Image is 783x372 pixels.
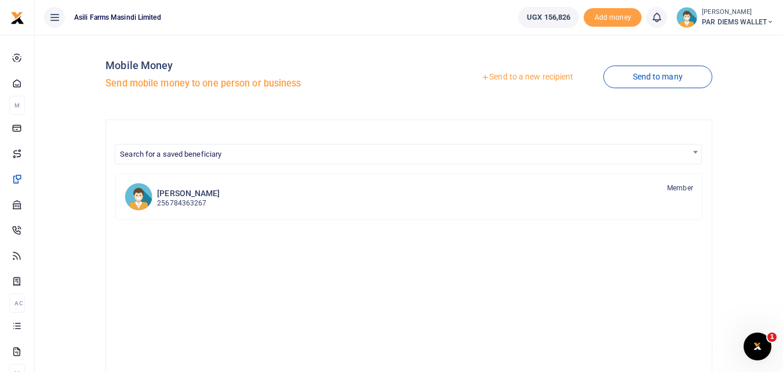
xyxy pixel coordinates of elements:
[767,333,777,342] span: 1
[9,294,25,313] li: Ac
[115,144,702,164] span: Search for a saved beneficiary
[584,8,642,27] span: Add money
[125,183,152,211] img: DK
[70,12,166,23] span: Asili Farms Masindi Limited
[702,8,774,17] small: [PERSON_NAME]
[518,7,579,28] a: UGX 156,826
[744,333,771,360] iframe: Intercom live chat
[676,7,774,28] a: profile-user [PERSON_NAME] PAR DIEMS WALLET
[667,183,693,193] span: Member
[513,7,584,28] li: Wallet ballance
[157,189,220,198] h6: [PERSON_NAME]
[584,12,642,21] a: Add money
[120,150,221,158] span: Search for a saved beneficiary
[105,78,404,89] h5: Send mobile money to one person or business
[115,145,701,162] span: Search for a saved beneficiary
[584,8,642,27] li: Toup your wallet
[451,67,603,88] a: Send to a new recipient
[105,59,404,72] h4: Mobile Money
[10,11,24,25] img: logo-small
[527,12,570,23] span: UGX 156,826
[9,96,25,115] li: M
[676,7,697,28] img: profile-user
[603,66,712,88] a: Send to many
[10,13,24,21] a: logo-small logo-large logo-large
[115,174,702,220] a: DK [PERSON_NAME] 256784363267 Member
[702,17,774,27] span: PAR DIEMS WALLET
[157,198,220,209] p: 256784363267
